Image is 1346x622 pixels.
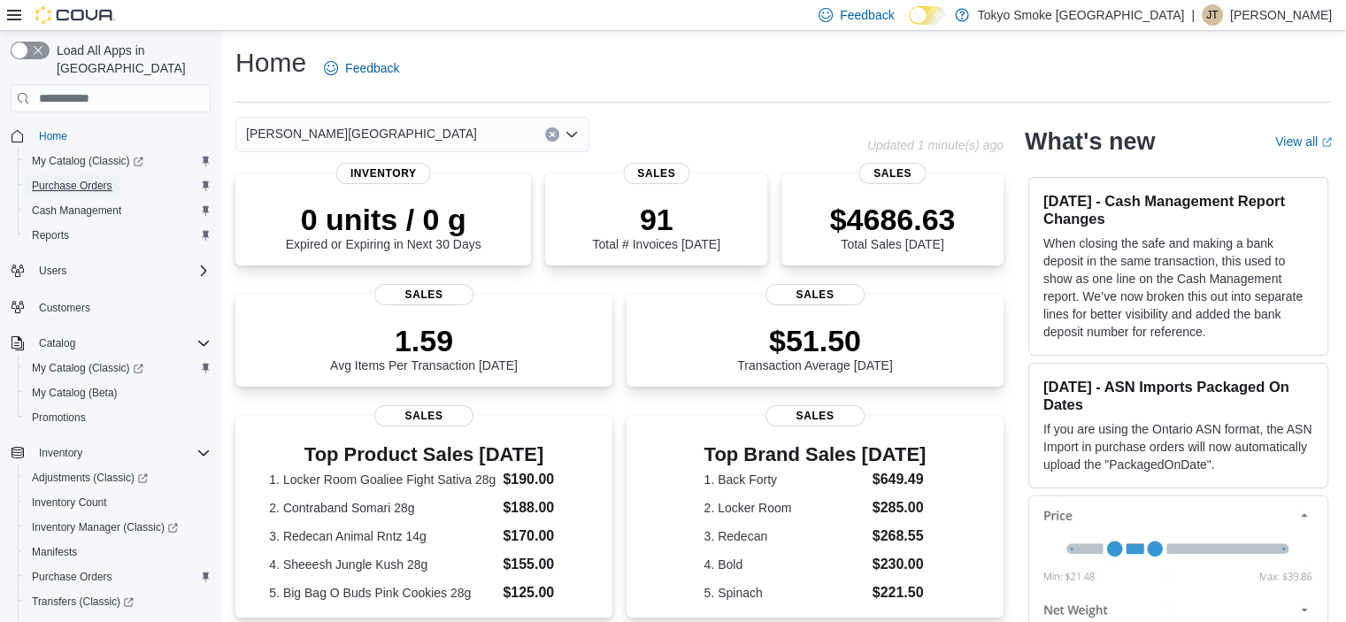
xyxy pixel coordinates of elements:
span: Sales [374,405,473,426]
span: Customers [32,296,211,318]
h3: Top Product Sales [DATE] [269,444,578,465]
span: Inventory Count [32,495,107,510]
dd: $190.00 [503,469,578,490]
span: Inventory Manager (Classic) [25,517,211,538]
span: Sales [623,163,689,184]
a: My Catalog (Beta) [25,382,125,403]
dd: $230.00 [873,554,927,575]
span: Reports [25,225,211,246]
dt: 2. Locker Room [704,499,865,517]
span: Feedback [840,6,894,24]
dd: $155.00 [503,554,578,575]
span: Customers [39,301,90,315]
button: Purchase Orders [18,564,218,589]
p: [PERSON_NAME] [1230,4,1332,26]
button: Users [32,260,73,281]
span: Promotions [25,407,211,428]
a: My Catalog (Classic) [18,356,218,380]
span: Inventory [32,442,211,464]
span: Home [32,125,211,147]
span: Manifests [32,545,77,559]
p: $4686.63 [830,202,956,237]
h1: Home [235,45,306,81]
a: Adjustments (Classic) [25,467,155,488]
h3: Top Brand Sales [DATE] [704,444,927,465]
dd: $125.00 [503,582,578,603]
span: Cash Management [32,203,121,218]
dd: $285.00 [873,497,927,518]
div: Julie Thorkelson [1202,4,1223,26]
p: If you are using the Ontario ASN format, the ASN Import in purchase orders will now automatically... [1043,420,1313,473]
dd: $188.00 [503,497,578,518]
button: Manifests [18,540,218,564]
dt: 2. Contraband Somari 28g [269,499,496,517]
a: Transfers (Classic) [18,589,218,614]
dt: 4. Bold [704,556,865,573]
span: Inventory [336,163,431,184]
dt: 5. Big Bag O Buds Pink Cookies 28g [269,584,496,602]
button: Customers [4,294,218,319]
img: Cova [35,6,115,24]
span: My Catalog (Classic) [25,357,211,379]
a: Home [32,126,74,147]
span: Users [39,264,66,278]
span: Adjustments (Classic) [32,471,148,485]
dd: $170.00 [503,526,578,547]
a: Inventory Manager (Classic) [25,517,185,538]
span: Manifests [25,541,211,563]
span: [PERSON_NAME][GEOGRAPHIC_DATA] [246,123,477,144]
button: Inventory [32,442,89,464]
a: Adjustments (Classic) [18,465,218,490]
dt: 3. Redecan [704,527,865,545]
span: My Catalog (Beta) [32,386,118,400]
div: Total # Invoices [DATE] [592,202,719,251]
h3: [DATE] - ASN Imports Packaged On Dates [1043,378,1313,413]
span: My Catalog (Classic) [32,361,143,375]
dt: 5. Spinach [704,584,865,602]
button: Inventory [4,441,218,465]
div: Total Sales [DATE] [830,202,956,251]
span: JT [1206,4,1218,26]
span: Inventory Count [25,492,211,513]
a: Inventory Manager (Classic) [18,515,218,540]
span: Purchase Orders [25,175,211,196]
button: Open list of options [565,127,579,142]
p: 1.59 [330,323,518,358]
span: Catalog [32,333,211,354]
button: Promotions [18,405,218,430]
a: Manifests [25,541,84,563]
span: Inventory [39,446,82,460]
p: 91 [592,202,719,237]
dd: $649.49 [873,469,927,490]
span: Users [32,260,211,281]
a: Inventory Count [25,492,114,513]
a: Customers [32,297,97,319]
span: Purchase Orders [32,179,112,193]
span: Sales [859,163,926,184]
p: | [1191,4,1195,26]
a: Cash Management [25,200,128,221]
span: Inventory Manager (Classic) [32,520,178,534]
span: Home [39,129,67,143]
h2: What's new [1025,127,1155,156]
dt: 3. Redecan Animal Rntz 14g [269,527,496,545]
dd: $221.50 [873,582,927,603]
a: Feedback [317,50,406,86]
a: My Catalog (Classic) [25,150,150,172]
span: My Catalog (Classic) [25,150,211,172]
p: Tokyo Smoke [GEOGRAPHIC_DATA] [978,4,1185,26]
div: Transaction Average [DATE] [737,323,893,372]
span: Adjustments (Classic) [25,467,211,488]
button: Cash Management [18,198,218,223]
span: My Catalog (Beta) [25,382,211,403]
dt: 1. Locker Room Goaliee Fight Sativa 28g [269,471,496,488]
button: My Catalog (Beta) [18,380,218,405]
span: Sales [765,284,865,305]
p: $51.50 [737,323,893,358]
span: Cash Management [25,200,211,221]
button: Catalog [4,331,218,356]
p: Updated 1 minute(s) ago [867,138,1004,152]
span: Catalog [39,336,75,350]
span: Reports [32,228,69,242]
span: Sales [374,284,473,305]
